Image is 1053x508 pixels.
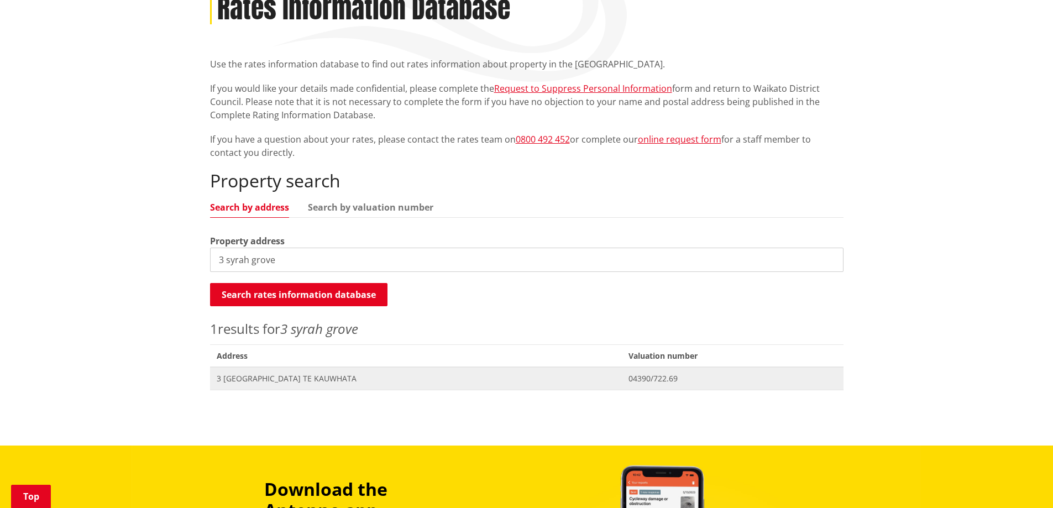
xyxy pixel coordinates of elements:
[516,133,570,145] a: 0800 492 452
[308,203,433,212] a: Search by valuation number
[210,344,622,367] span: Address
[210,57,844,71] p: Use the rates information database to find out rates information about property in the [GEOGRAPHI...
[210,320,218,338] span: 1
[628,373,837,384] span: 04390/722.69
[11,485,51,508] a: Top
[210,367,844,390] a: 3 [GEOGRAPHIC_DATA] TE KAUWHATA 04390/722.69
[210,283,387,306] button: Search rates information database
[210,319,844,339] p: results for
[1002,462,1042,501] iframe: Messenger Launcher
[210,203,289,212] a: Search by address
[210,234,285,248] label: Property address
[210,170,844,191] h2: Property search
[210,82,844,122] p: If you would like your details made confidential, please complete the form and return to Waikato ...
[217,373,615,384] span: 3 [GEOGRAPHIC_DATA] TE KAUWHATA
[494,82,672,95] a: Request to Suppress Personal Information
[280,320,358,338] em: 3 syrah grove
[622,344,844,367] span: Valuation number
[210,248,844,272] input: e.g. Duke Street NGARUAWAHIA
[638,133,721,145] a: online request form
[210,133,844,159] p: If you have a question about your rates, please contact the rates team on or complete our for a s...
